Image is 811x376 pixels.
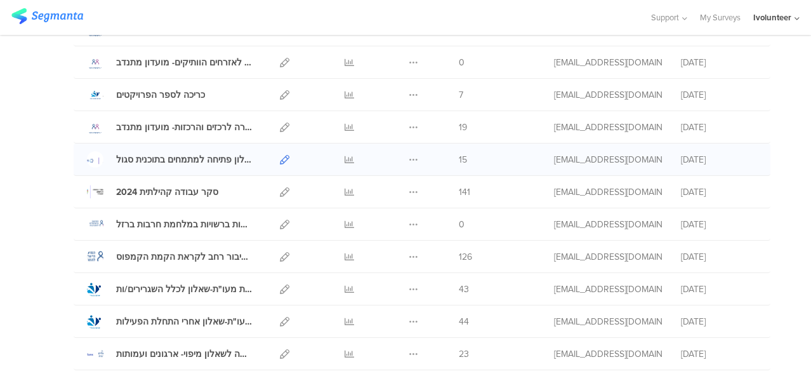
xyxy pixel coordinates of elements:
div: lioraa@ivolunteer.org.il [554,218,662,231]
a: שאלון התנדבות ברשויות במלחמת חרבות ברזל [87,216,252,232]
div: שאלון לפני ההכשרה לאזרחים הוותיקים- מועדון מתנדב [116,56,252,69]
div: תוכנית מעו"ת-שאלון אחרי התחלת הפעילות [116,315,252,328]
span: 0 [459,218,465,231]
a: שאלון פתיחה למתמחים בתוכנית סגול [87,151,252,168]
div: lioraa@ivolunteer.org.il [554,315,662,328]
div: lioraa@ivolunteer.org.il [554,153,662,166]
a: שאלון לפני ההכשרה לאזרחים הוותיקים- מועדון מתנדב [87,54,252,70]
div: lioraa@ivolunteer.org.il [554,88,662,102]
div: [DATE] [681,56,757,69]
div: סקר עבודה קהילתית 2024 [116,185,218,199]
div: [DATE] [681,88,757,102]
div: [DATE] [681,185,757,199]
div: תוכנית מעו"ת-שאלון לכלל השגרירים/ות [116,283,252,296]
span: Support [651,11,679,23]
div: lioraa@ivolunteer.org.il [554,121,662,134]
a: תוכנית מעו"ת-שאלון לכלל השגרירים/ות [87,281,252,297]
div: הצעה לשאלון מיפוי- ארגונים ועמותות [116,347,252,361]
div: lioraa@ivolunteer.org.il [554,283,662,296]
a: סקר עבודה קהילתית 2024 [87,184,218,200]
div: lioraa@ivolunteer.org.il [554,185,662,199]
div: כריכה לספר הפרויקטים [116,88,205,102]
div: [DATE] [681,283,757,296]
div: [DATE] [681,250,757,264]
span: 7 [459,88,463,102]
div: שאלון התנדבות ברשויות במלחמת חרבות ברזל [116,218,252,231]
div: lioraa@ivolunteer.org.il [554,56,662,69]
a: תוכנית מעו"ת-שאלון אחרי התחלת הפעילות [87,313,252,330]
div: lioraa@ivolunteer.org.il [554,250,662,264]
span: 0 [459,56,465,69]
div: Ivolunteer [753,11,791,23]
div: lioraa@ivolunteer.org.il [554,347,662,361]
div: [DATE] [681,121,757,134]
div: שאלון פתיחה למתמחים בתוכנית סגול [116,153,252,166]
img: segmanta logo [11,8,83,24]
span: 15 [459,153,467,166]
span: 43 [459,283,469,296]
a: שאלון לפני ההכשרה לרכזים והרכזות- מועדון מתנדב [87,119,252,135]
span: 19 [459,121,467,134]
div: [DATE] [681,347,757,361]
a: שאלון ציבור רחב לקראת הקמת הקמפוס [87,248,252,265]
a: כריכה לספר הפרויקטים [87,86,205,103]
div: שאלון ציבור רחב לקראת הקמת הקמפוס [116,250,252,264]
div: [DATE] [681,153,757,166]
div: שאלון לפני ההכשרה לרכזים והרכזות- מועדון מתנדב [116,121,252,134]
span: 126 [459,250,472,264]
span: 23 [459,347,469,361]
div: [DATE] [681,315,757,328]
span: 141 [459,185,470,199]
div: [DATE] [681,218,757,231]
a: הצעה לשאלון מיפוי- ארגונים ועמותות [87,346,252,362]
span: 44 [459,315,469,328]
